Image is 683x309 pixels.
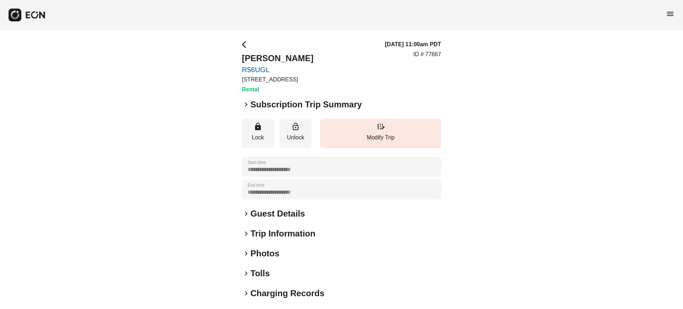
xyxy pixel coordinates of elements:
[250,208,305,219] h2: Guest Details
[242,100,250,109] span: keyboard_arrow_right
[250,228,316,239] h2: Trip Information
[666,10,674,18] span: menu
[242,85,313,94] h3: Rental
[324,133,438,142] p: Modify Trip
[242,75,313,84] p: [STREET_ADDRESS]
[385,40,441,49] h3: [DATE] 11:00am PDT
[250,99,362,110] h2: Subscription Trip Summary
[242,289,250,298] span: keyboard_arrow_right
[242,269,250,278] span: keyboard_arrow_right
[242,249,250,258] span: keyboard_arrow_right
[283,133,308,142] p: Unlock
[280,119,312,148] button: Unlock
[250,268,270,279] h2: Tolls
[242,209,250,218] span: keyboard_arrow_right
[250,288,324,299] h2: Charging Records
[250,248,279,259] h2: Photos
[413,50,441,59] p: ID # 77867
[242,119,274,148] button: Lock
[254,122,262,131] span: lock
[291,122,300,131] span: lock_open
[376,122,385,131] span: edit_road
[242,40,250,49] span: arrow_back_ios
[245,133,270,142] p: Lock
[242,65,313,74] a: R56UGL
[242,53,313,64] h2: [PERSON_NAME]
[320,119,441,148] button: Modify Trip
[242,229,250,238] span: keyboard_arrow_right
